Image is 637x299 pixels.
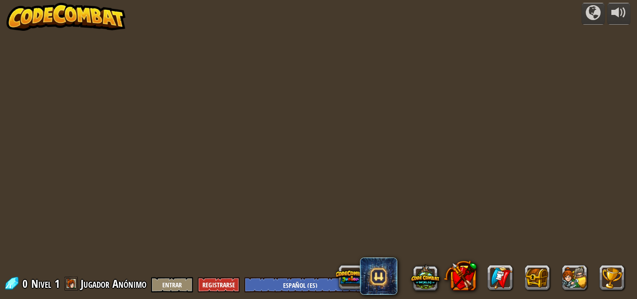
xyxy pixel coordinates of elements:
button: Entrar [151,277,193,292]
span: Jugador Anónimo [81,276,146,291]
button: Ajustar volúmen [607,3,630,25]
span: 0 [22,276,30,291]
span: Nivel [31,276,51,292]
button: Campañas [582,3,605,25]
span: 1 [55,276,60,291]
button: Registrarse [198,277,240,292]
img: CodeCombat - Learn how to code by playing a game [7,3,126,31]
